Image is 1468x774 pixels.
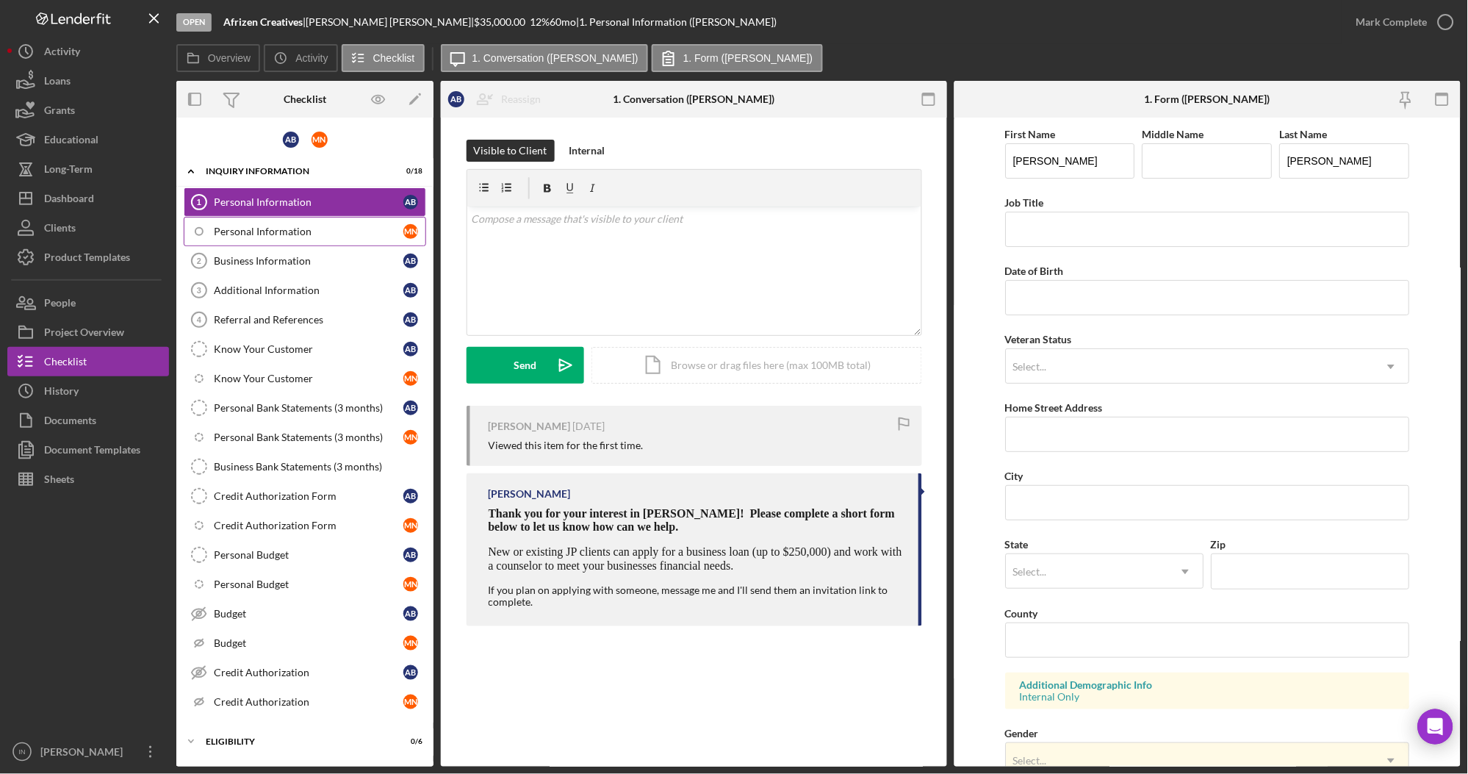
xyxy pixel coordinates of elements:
[223,15,303,28] b: Afrizen Creatives
[569,140,605,162] div: Internal
[1014,755,1048,767] div: Select...
[403,342,418,356] div: A B
[208,52,251,64] label: Overview
[44,318,124,351] div: Project Overview
[44,96,75,129] div: Grants
[184,364,426,393] a: Know Your Customermn
[44,243,130,276] div: Product Templates
[184,511,426,540] a: Credit Authorization Formmn
[264,44,337,72] button: Activity
[1356,7,1428,37] div: Mark Complete
[44,37,80,70] div: Activity
[1145,93,1270,105] div: 1. Form ([PERSON_NAME])
[474,140,547,162] div: Visible to Client
[184,599,426,628] a: BudgetAB
[1418,709,1453,745] div: Open Intercom Messenger
[1006,607,1039,620] label: County
[7,37,169,66] button: Activity
[7,243,169,272] button: Product Templates
[44,347,87,380] div: Checklist
[403,224,418,239] div: m n
[403,636,418,651] div: m n
[403,606,418,621] div: A B
[1006,128,1057,140] label: First Name
[472,52,638,64] label: 1. Conversation ([PERSON_NAME])
[489,420,571,432] div: [PERSON_NAME]
[573,420,605,432] time: 2025-08-02 14:52
[403,665,418,680] div: A B
[44,406,96,439] div: Documents
[1006,196,1045,209] label: Job Title
[283,132,299,148] div: A B
[7,737,169,767] button: IN[PERSON_NAME]
[403,518,418,533] div: m n
[197,257,201,265] tspan: 2
[44,288,76,321] div: People
[342,44,425,72] button: Checklist
[176,13,212,32] div: Open
[214,637,403,649] div: Budget
[214,696,403,708] div: Credit Authorization
[7,376,169,406] button: History
[295,52,328,64] label: Activity
[652,44,823,72] button: 1. Form ([PERSON_NAME])
[184,687,426,717] a: Credit Authorizationmn
[403,401,418,415] div: A B
[214,373,403,384] div: Know Your Customer
[7,318,169,347] a: Project Overview
[214,549,403,561] div: Personal Budget
[7,288,169,318] button: People
[7,347,169,376] button: Checklist
[184,187,426,217] a: 1Personal InformationAB
[7,406,169,435] button: Documents
[396,167,422,176] div: 0 / 18
[18,748,26,756] text: IN
[184,481,426,511] a: Credit Authorization FormAB
[7,213,169,243] a: Clients
[184,305,426,334] a: 4Referral and ReferencesAB
[184,540,426,570] a: Personal BudgetAB
[214,520,403,531] div: Credit Authorization Form
[1006,470,1024,482] label: City
[44,125,98,158] div: Educational
[403,371,418,386] div: m n
[7,435,169,465] button: Document Templates
[214,402,403,414] div: Personal Bank Statements (3 months)
[489,507,896,533] span: Thank you for your interest in [PERSON_NAME]! Please complete a short form below to let us know h...
[44,376,79,409] div: History
[214,608,403,620] div: Budget
[7,66,169,96] button: Loans
[214,490,403,502] div: Credit Authorization Form
[467,347,584,384] button: Send
[44,154,93,187] div: Long-Term
[184,452,426,481] a: Business Bank Statements (3 months)
[44,184,94,217] div: Dashboard
[7,184,169,213] a: Dashboard
[184,217,426,246] a: Personal Informationmn
[7,154,169,184] button: Long-Term
[197,315,202,324] tspan: 4
[214,461,425,473] div: Business Bank Statements (3 months)
[44,465,74,498] div: Sheets
[1342,7,1461,37] button: Mark Complete
[214,667,403,678] div: Credit Authorization
[284,93,326,105] div: Checklist
[441,85,555,114] button: ABReassign
[403,489,418,504] div: A B
[514,347,536,384] div: Send
[44,435,140,468] div: Document Templates
[214,284,403,296] div: Additional Information
[1280,128,1328,140] label: Last Name
[501,85,541,114] div: Reassign
[184,658,426,687] a: Credit AuthorizationAB
[312,132,328,148] div: m n
[403,195,418,209] div: A B
[489,545,902,571] span: New or existing JP clients can apply for a business loan (up to $250,000) and work with a counsel...
[44,66,71,99] div: Loans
